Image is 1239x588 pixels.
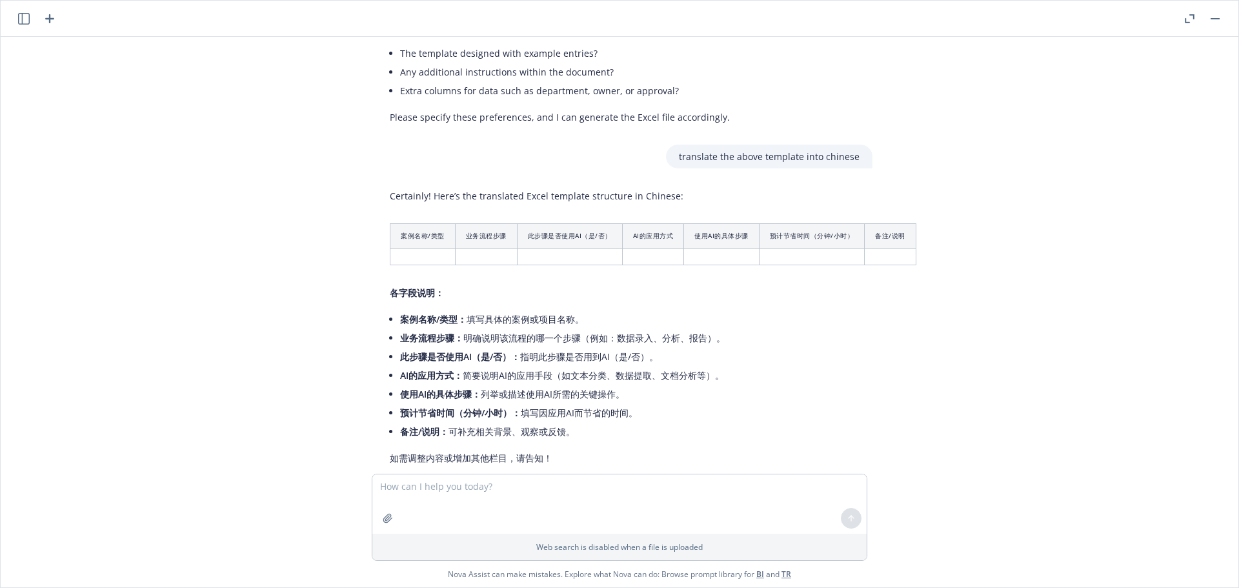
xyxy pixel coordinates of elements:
[380,542,859,553] p: Web search is disabled when a file is uploaded
[400,388,481,400] span: 使用AI的具体步骤：
[679,150,860,163] p: translate the above template into chinese
[390,451,916,465] p: 如需调整内容或增加其他栏目，请告知！
[400,350,520,363] span: 此步骤是否使用AI（是/否）：
[400,81,1109,100] li: Extra columns for data such as department, owner, or approval?
[400,385,916,403] li: 列举或描述使用AI所需的关键操作。
[400,310,916,329] li: 填写具体的案例或项目名称。
[517,224,622,248] th: 此步骤是否使用AI（是/否）
[759,224,865,248] th: 预计节省时间（分钟/小时）
[400,332,463,344] span: 业务流程步骤：
[622,224,684,248] th: AI的应用方式
[400,329,916,347] li: 明确说明该流程的哪一个步骤（例如：数据录入、分析、报告）。
[390,110,1109,124] p: Please specify these preferences, and I can generate the Excel file accordingly.
[756,569,764,580] a: BI
[400,403,916,422] li: 填写因应用AI而节省的时间。
[865,224,916,248] th: 备注/说明
[390,224,456,248] th: 案例名称/类型
[390,287,444,299] span: 各字段说明：
[684,224,760,248] th: 使用AI的具体步骤
[781,569,791,580] a: TR
[455,224,517,248] th: 业务流程步骤
[400,407,521,419] span: 预计节省时间（分钟/小时）：
[400,422,916,441] li: 可补充相关背景、观察或反馈。
[390,189,916,203] p: Certainly! Here’s the translated Excel template structure in Chinese:
[400,347,916,366] li: 指明此步骤是否用到AI（是/否）。
[400,44,1109,63] li: The template designed with example entries?
[400,425,448,438] span: 备注/说明：
[400,369,463,381] span: AI的应用方式：
[400,366,916,385] li: 简要说明AI的应用手段（如文本分类、数据提取、文档分析等）。
[400,63,1109,81] li: Any additional instructions within the document?
[448,561,791,587] span: Nova Assist can make mistakes. Explore what Nova can do: Browse prompt library for and
[400,313,467,325] span: 案例名称/类型：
